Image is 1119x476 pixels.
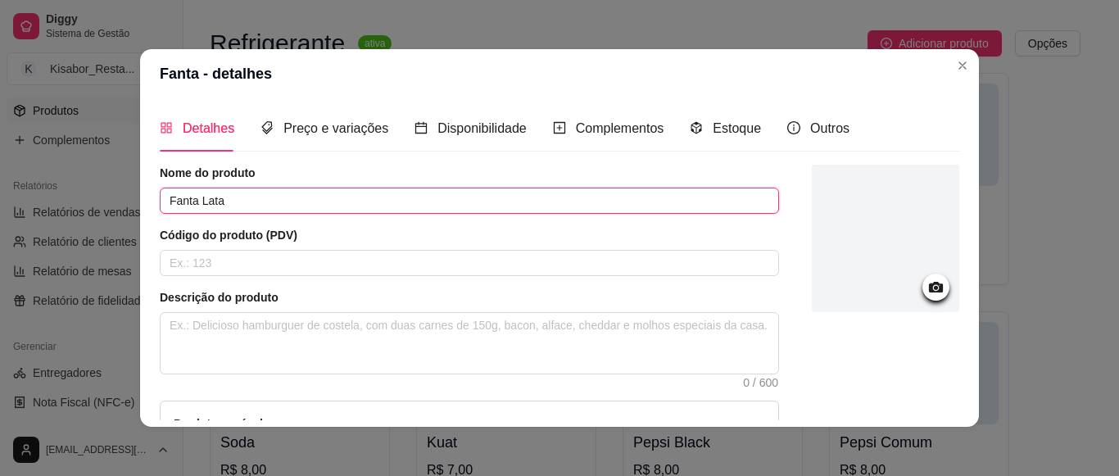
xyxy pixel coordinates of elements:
[160,121,173,134] span: appstore
[553,121,566,134] span: plus-square
[160,165,779,181] article: Nome do produto
[713,121,761,135] span: Estoque
[160,250,779,276] input: Ex.: 123
[437,121,527,135] span: Disponibilidade
[283,121,388,135] span: Preço e variações
[415,121,428,134] span: calendar
[260,121,274,134] span: tags
[160,227,779,243] article: Código do produto (PDV)
[183,121,234,135] span: Detalhes
[140,49,979,98] header: Fanta - detalhes
[160,188,779,214] input: Ex.: Hamburguer de costela
[949,52,976,79] button: Close
[576,121,664,135] span: Complementos
[810,121,849,135] span: Outros
[787,121,800,134] span: info-circle
[690,121,703,134] span: code-sandbox
[160,289,779,306] article: Descrição do produto
[174,417,263,430] label: Produto pesável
